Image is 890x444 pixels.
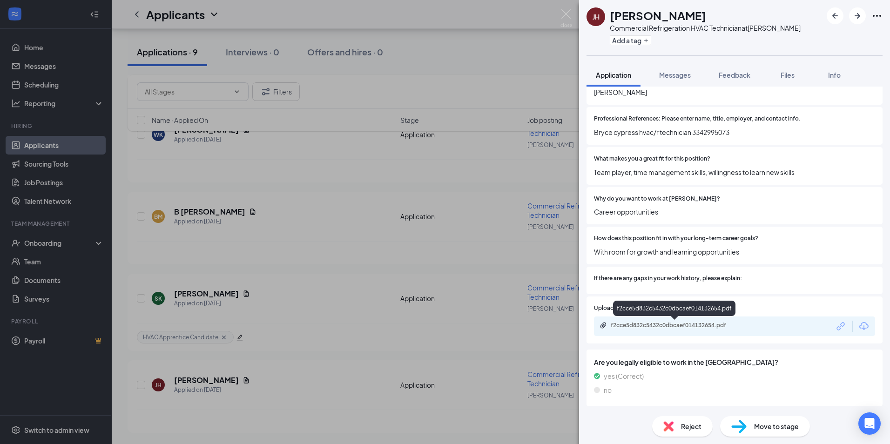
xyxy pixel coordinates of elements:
span: Application [596,71,631,79]
svg: Download [858,321,870,332]
svg: ArrowLeftNew [829,10,841,21]
span: Team player, time management skills, willingness to learn new skills [594,167,875,177]
button: ArrowLeftNew [827,7,843,24]
span: Messages [659,71,691,79]
span: Reject [681,421,701,431]
button: ArrowRight [849,7,866,24]
span: Career opportunities [594,207,875,217]
div: f2cce5d832c5432c0dbcaef014132654.pdf [611,322,741,329]
span: no [604,385,612,395]
h1: [PERSON_NAME] [610,7,706,23]
span: How does this position fit in with your long-term career goals? [594,234,758,243]
span: Why do you want to work at [PERSON_NAME]? [594,195,720,203]
div: f2cce5d832c5432c0dbcaef014132654.pdf [613,301,735,316]
div: Open Intercom Messenger [858,412,881,435]
span: yes (Correct) [604,371,644,381]
span: What makes you a great fit for this position? [594,155,710,163]
svg: Plus [643,38,649,43]
svg: Link [835,320,847,332]
div: Commercial Refrigeration HVAC Technician at [PERSON_NAME] [610,23,801,33]
span: Upload Resume [594,304,636,313]
span: If there are any gaps in your work history, please explain: [594,274,742,283]
svg: Ellipses [871,10,883,21]
svg: ArrowRight [852,10,863,21]
span: Files [781,71,795,79]
span: [PERSON_NAME] [594,87,875,97]
span: Professional References: Please enter name, title, employer, and contact info. [594,114,801,123]
span: With room for growth and learning opportunities [594,247,875,257]
button: PlusAdd a tag [610,35,651,45]
div: JH [593,12,600,21]
span: Bryce cypress hvac/r technician 3342995073 [594,127,875,137]
a: Paperclipf2cce5d832c5432c0dbcaef014132654.pdf [600,322,750,330]
span: Are you legally eligible to work in the [GEOGRAPHIC_DATA]? [594,357,875,367]
span: Feedback [719,71,750,79]
svg: Paperclip [600,322,607,329]
span: Info [828,71,841,79]
span: Move to stage [754,421,799,431]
